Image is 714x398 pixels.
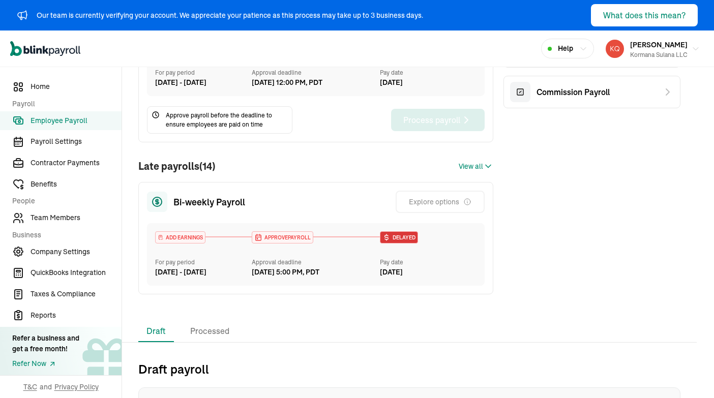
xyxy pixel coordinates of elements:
[558,43,573,54] span: Help
[262,234,311,241] span: APPROVE PAYROLL
[12,358,79,369] a: Refer Now
[31,247,122,257] span: Company Settings
[396,191,485,213] button: Explore options
[54,382,99,392] span: Privacy Policy
[10,34,80,64] nav: Global
[380,258,477,267] div: Pay date
[138,361,680,377] h2: Draft payroll
[380,267,477,278] div: [DATE]
[12,196,115,206] span: People
[173,195,245,209] span: Bi-weekly Payroll
[537,86,610,98] span: Commission Payroll
[23,382,37,392] span: T&C
[182,321,237,342] li: Processed
[12,99,115,109] span: Payroll
[31,115,122,126] span: Employee Payroll
[252,77,322,88] div: [DATE] 12:00 PM, PDT
[156,232,205,243] div: ADD EARNINGS
[31,212,122,223] span: Team Members
[252,267,319,278] div: [DATE] 5:00 PM, PDT
[155,267,252,278] div: [DATE] - [DATE]
[31,267,122,278] span: QuickBooks Integration
[31,81,122,92] span: Home
[31,179,122,190] span: Benefits
[459,161,483,172] span: View all
[591,4,698,26] button: What does this mean?
[155,68,252,77] div: For pay period
[252,258,376,267] div: Approval deadline
[459,160,493,172] button: View all
[252,68,376,77] div: Approval deadline
[12,230,115,240] span: Business
[31,289,122,299] span: Taxes & Compliance
[380,68,477,77] div: Pay date
[37,10,423,21] div: Our team is currently verifying your account. We appreciate your patience as this process may tak...
[12,333,79,354] div: Refer a business and get a free month!
[603,9,686,21] div: What does this mean?
[545,288,714,398] iframe: Chat Widget
[380,77,477,88] div: [DATE]
[155,258,252,267] div: For pay period
[138,159,215,174] h1: Late payrolls (14)
[391,109,485,131] button: Process payroll
[403,114,472,126] div: Process payroll
[138,321,174,342] li: Draft
[630,50,688,59] div: kormana sulana LLC
[409,197,471,207] div: Explore options
[166,111,288,129] span: Approve payroll before the deadline to ensure employees are paid on time
[31,136,122,147] span: Payroll Settings
[541,39,594,58] button: Help
[630,40,688,49] span: [PERSON_NAME]
[391,234,415,241] span: Delayed
[31,158,122,168] span: Contractor Payments
[602,36,704,62] button: [PERSON_NAME]kormana sulana LLC
[31,310,122,321] span: Reports
[155,77,252,88] div: [DATE] - [DATE]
